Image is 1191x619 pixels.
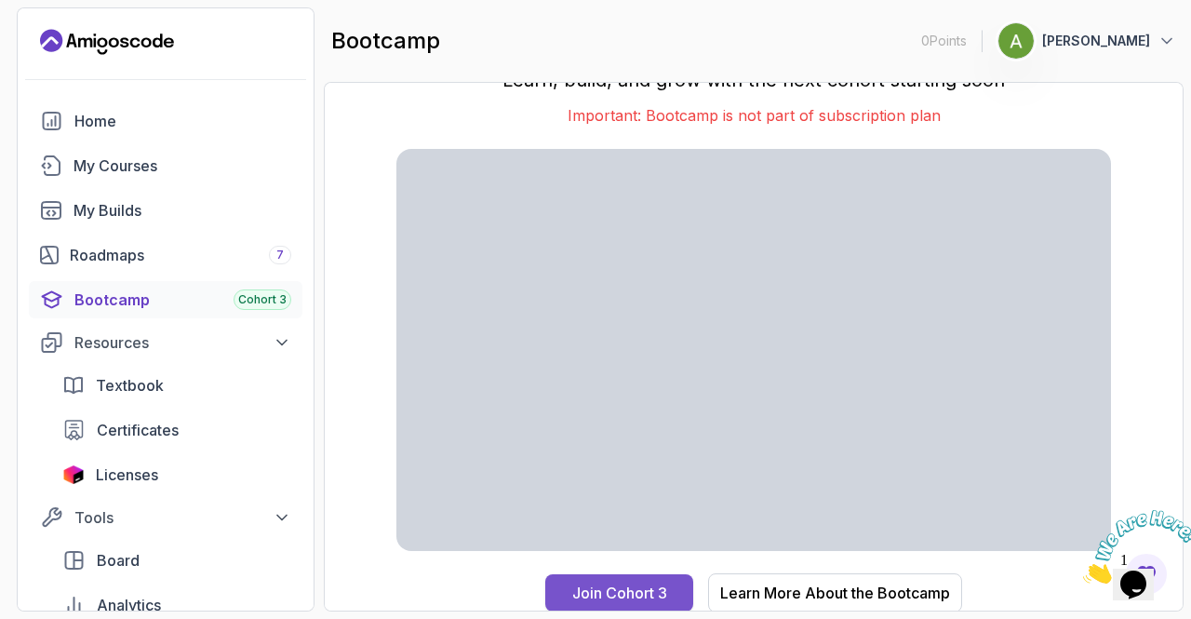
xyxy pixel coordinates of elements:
[74,110,291,132] div: Home
[97,594,161,616] span: Analytics
[74,199,291,222] div: My Builds
[572,582,667,604] div: Join Cohort 3
[29,326,302,359] button: Resources
[97,549,140,572] span: Board
[51,456,302,493] a: licenses
[29,147,302,184] a: courses
[29,281,302,318] a: bootcamp
[545,574,693,612] button: Join Cohort 3
[276,248,284,262] span: 7
[62,465,85,484] img: jetbrains icon
[51,367,302,404] a: textbook
[40,27,174,57] a: Landing page
[29,501,302,534] button: Tools
[7,7,123,81] img: Chat attention grabber
[29,102,302,140] a: home
[1042,32,1150,50] p: [PERSON_NAME]
[96,464,158,486] span: Licenses
[29,236,302,274] a: roadmaps
[997,22,1176,60] button: user profile image[PERSON_NAME]
[70,244,291,266] div: Roadmaps
[97,419,179,441] span: Certificates
[51,411,302,449] a: certificates
[720,582,950,604] div: Learn More About the Bootcamp
[74,289,291,311] div: Bootcamp
[29,192,302,229] a: builds
[708,573,962,612] button: Learn More About the Bootcamp
[396,104,1111,127] p: Important: Bootcamp is not part of subscription plan
[998,23,1034,59] img: user profile image
[74,331,291,354] div: Resources
[74,506,291,529] div: Tools
[331,26,440,56] h2: bootcamp
[921,32,967,50] p: 0 Points
[238,292,287,307] span: Cohort 3
[1076,503,1191,591] iframe: chat widget
[96,374,164,397] span: Textbook
[7,7,15,23] span: 1
[51,542,302,579] a: board
[74,155,291,177] div: My Courses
